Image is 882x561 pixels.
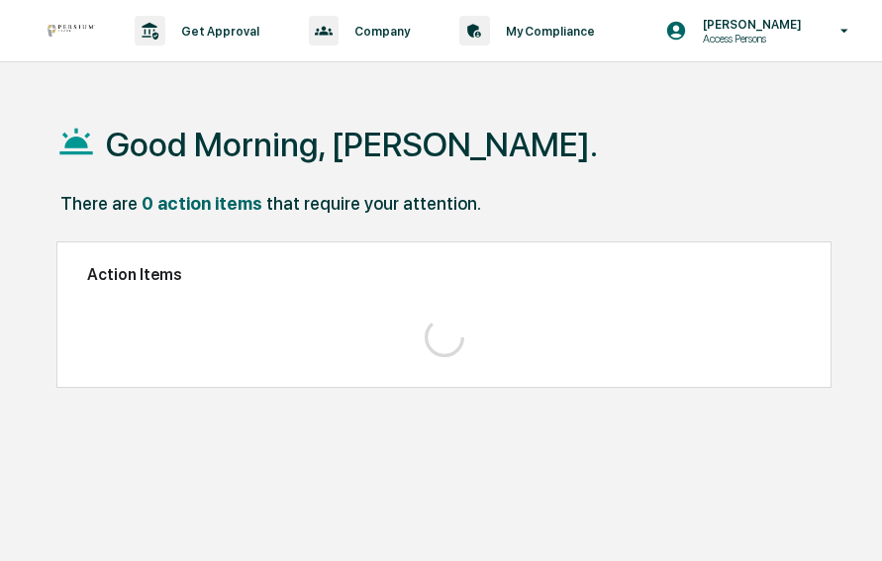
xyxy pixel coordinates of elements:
p: [PERSON_NAME] [687,17,812,32]
h1: Good Morning, [PERSON_NAME]. [106,125,598,164]
p: Company [339,24,420,39]
img: logo [48,25,95,37]
div: that require your attention. [266,193,481,214]
h2: Action Items [87,265,802,284]
p: Get Approval [165,24,269,39]
p: Access Persons [687,32,812,46]
div: 0 action items [142,193,262,214]
p: My Compliance [490,24,605,39]
div: There are [60,193,138,214]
